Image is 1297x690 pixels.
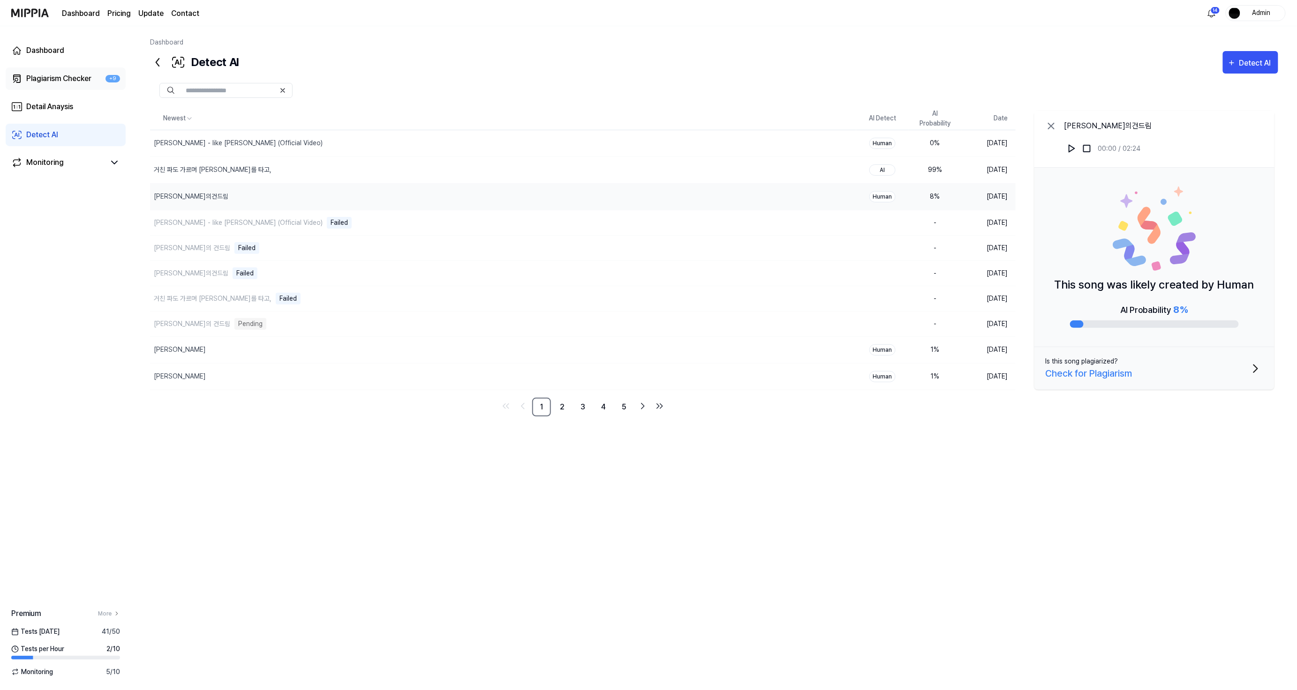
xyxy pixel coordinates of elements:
[276,293,301,304] div: Failed
[573,398,592,416] a: 3
[98,609,120,618] a: More
[1206,7,1217,19] img: 알림
[652,399,667,414] a: Go to last page
[234,318,266,330] div: Pending
[1229,7,1240,19] img: profile
[532,398,551,416] a: 1
[615,398,633,416] a: 5
[1204,6,1219,21] button: 알림14
[515,399,530,414] a: Go to previous page
[1239,57,1274,69] div: Detect AI
[167,87,174,94] img: Search
[6,39,126,62] a: Dashboard
[107,8,131,19] button: Pricing
[154,165,271,175] div: 거친 파도 가르며 [PERSON_NAME]를 타고,
[909,235,961,260] td: -
[594,398,613,416] a: 4
[909,107,961,130] th: AI Probability
[1067,144,1077,153] img: play
[1034,347,1274,390] button: Is this song plagiarized?Check for Plagiarism
[916,371,954,381] div: 1 %
[869,164,896,176] div: AI
[909,286,961,311] td: -
[961,183,1016,210] td: [DATE]
[154,218,323,228] div: [PERSON_NAME] - like [PERSON_NAME] (Official Video)
[869,344,896,356] div: Human
[1112,186,1197,271] img: Human
[961,311,1016,336] td: [DATE]
[154,294,271,304] div: 거친 파도 가르며 [PERSON_NAME]를 타고,
[1046,356,1118,366] div: Is this song plagiarized?
[961,156,1016,183] td: [DATE]
[961,130,1016,156] td: [DATE]
[961,336,1016,363] td: [DATE]
[869,138,896,149] div: Human
[553,398,572,416] a: 2
[916,165,954,175] div: 99 %
[102,627,120,637] span: 41 / 50
[1055,276,1254,293] p: This song was likely created by Human
[961,107,1016,130] th: Date
[1174,304,1188,315] span: 8 %
[961,235,1016,260] td: [DATE]
[909,311,961,336] td: -
[150,51,239,74] div: Detect AI
[909,210,961,235] td: -
[150,38,183,46] a: Dashboard
[26,101,73,112] div: Detail Anaysis
[11,157,105,168] a: Monitoring
[26,73,91,84] div: Plagiarism Checker
[154,268,228,278] div: [PERSON_NAME]의건드림
[856,107,909,130] th: AI Detect
[498,399,513,414] a: Go to first page
[916,138,954,148] div: 0 %
[869,191,896,202] div: Human
[961,286,1016,311] td: [DATE]
[154,192,228,201] div: [PERSON_NAME]의건드림
[961,260,1016,286] td: [DATE]
[961,363,1016,390] td: [DATE]
[1082,144,1092,153] img: stop
[869,371,896,382] div: Human
[154,319,230,329] div: [PERSON_NAME]의 건드림
[916,192,954,201] div: 8 %
[1223,51,1278,74] button: Detect AI
[154,371,206,381] div: [PERSON_NAME]
[11,667,53,677] span: Monitoring
[154,345,206,355] div: [PERSON_NAME]
[1098,144,1141,154] div: 00:00 / 02:24
[635,399,650,414] a: Go to next page
[6,67,126,90] a: Plagiarism Checker+9
[327,217,352,229] div: Failed
[106,667,120,677] span: 5 / 10
[154,138,323,148] div: [PERSON_NAME] - like [PERSON_NAME] (Official Video)
[11,608,41,619] span: Premium
[1046,366,1132,380] div: Check for Plagiarism
[234,242,259,254] div: Failed
[916,345,954,355] div: 1 %
[106,644,120,654] span: 2 / 10
[11,644,64,654] span: Tests per Hour
[171,8,199,19] a: Contact
[106,75,120,83] div: +9
[154,243,230,253] div: [PERSON_NAME]의 건드림
[6,96,126,118] a: Detail Anaysis
[1226,5,1286,21] button: profileAdmin
[62,8,100,19] a: Dashboard
[909,260,961,286] td: -
[961,210,1016,235] td: [DATE]
[11,627,60,637] span: Tests [DATE]
[233,267,257,279] div: Failed
[150,398,1016,416] nav: pagination
[1211,7,1220,14] div: 14
[6,124,126,146] a: Detect AI
[26,129,58,141] div: Detect AI
[26,45,64,56] div: Dashboard
[138,8,164,19] a: Update
[26,157,64,168] div: Monitoring
[1121,303,1188,317] div: AI Probability
[1243,7,1280,18] div: Admin
[1064,120,1152,132] div: [PERSON_NAME]의건드림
